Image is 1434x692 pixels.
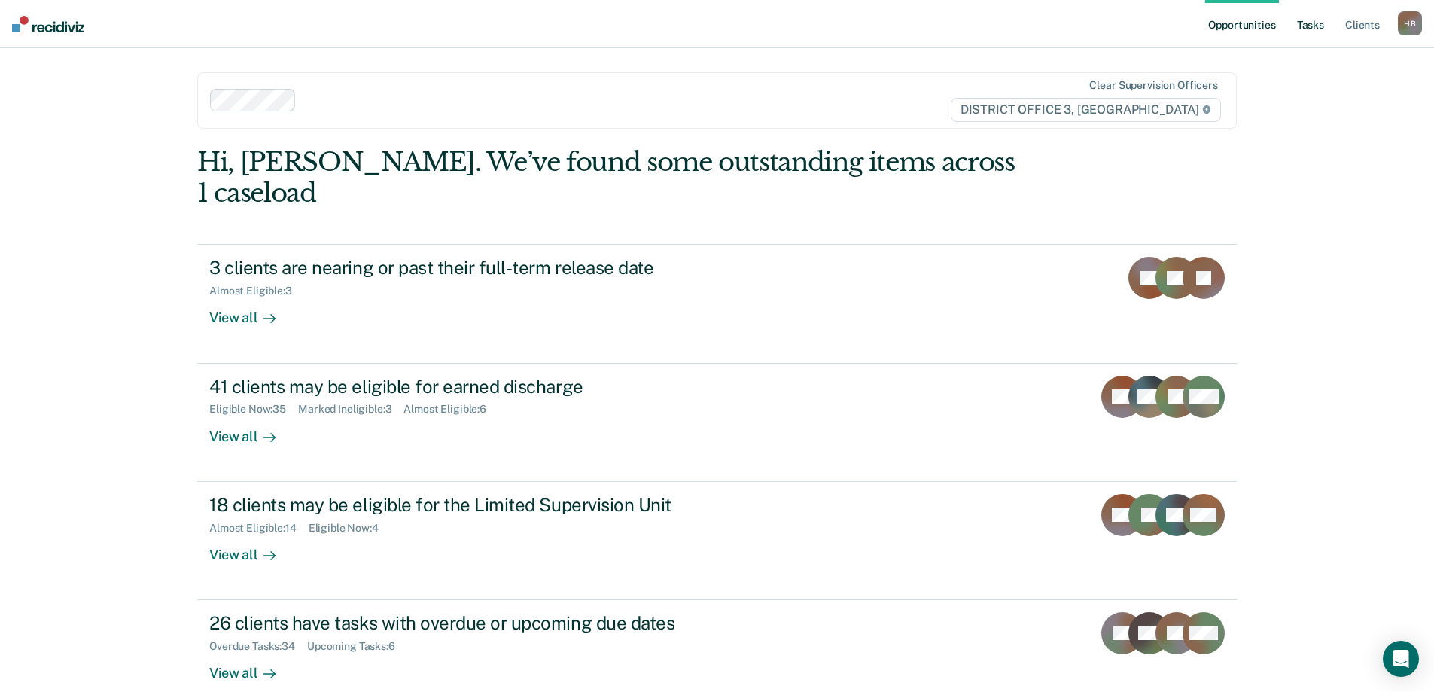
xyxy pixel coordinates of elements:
[209,653,294,682] div: View all
[209,416,294,445] div: View all
[197,482,1237,600] a: 18 clients may be eligible for the Limited Supervision UnitAlmost Eligible:14Eligible Now:4View all
[309,522,391,535] div: Eligible Now : 4
[1398,11,1422,35] div: H B
[1398,11,1422,35] button: HB
[403,403,498,416] div: Almost Eligible : 6
[209,403,298,416] div: Eligible Now : 35
[209,522,309,535] div: Almost Eligible : 14
[209,257,738,279] div: 3 clients are nearing or past their full-term release date
[307,640,407,653] div: Upcoming Tasks : 6
[209,494,738,516] div: 18 clients may be eligible for the Limited Supervision Unit
[209,640,307,653] div: Overdue Tasks : 34
[197,364,1237,482] a: 41 clients may be eligible for earned dischargeEligible Now:35Marked Ineligible:3Almost Eligible:...
[298,403,403,416] div: Marked Ineligible : 3
[209,285,304,297] div: Almost Eligible : 3
[209,297,294,327] div: View all
[197,244,1237,363] a: 3 clients are nearing or past their full-term release dateAlmost Eligible:3View all
[1089,79,1217,92] div: Clear supervision officers
[209,612,738,634] div: 26 clients have tasks with overdue or upcoming due dates
[1383,641,1419,677] div: Open Intercom Messenger
[209,534,294,563] div: View all
[209,376,738,398] div: 41 clients may be eligible for earned discharge
[951,98,1221,122] span: DISTRICT OFFICE 3, [GEOGRAPHIC_DATA]
[197,147,1029,209] div: Hi, [PERSON_NAME]. We’ve found some outstanding items across 1 caseload
[12,16,84,32] img: Recidiviz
